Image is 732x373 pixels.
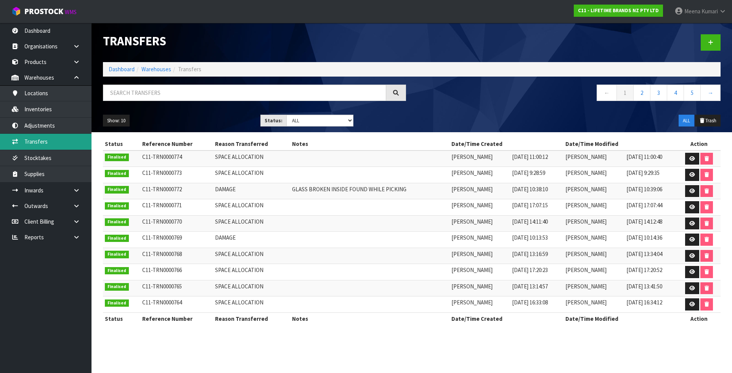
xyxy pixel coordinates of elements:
span: Finalised [105,218,129,226]
a: 2 [633,85,650,101]
td: GLASS BROKEN INSIDE FOUND WHILE PICKING [290,183,449,199]
td: [DATE] 11:00:40 [624,150,678,167]
th: Reason Transferred [213,312,290,325]
a: Warehouses [141,66,171,73]
td: [DATE] 9:29:35 [624,167,678,183]
span: Finalised [105,170,129,178]
th: Action [678,312,721,325]
th: Date/Time Modified [563,138,678,150]
th: Status [103,312,140,325]
span: Finalised [105,235,129,242]
td: [DATE] 13:16:59 [510,248,563,264]
span: Finalised [105,299,129,307]
td: [PERSON_NAME] [449,199,510,216]
td: [PERSON_NAME] [449,296,510,313]
input: Search transfers [103,85,386,101]
strong: C11 - LIFETIME BRANDS NZ PTY LTD [578,7,659,14]
td: SPACE ALLOCATION [213,280,290,296]
td: [PERSON_NAME] [563,199,624,216]
th: Status [103,138,140,150]
td: [PERSON_NAME] [449,215,510,232]
td: [PERSON_NAME] [563,150,624,167]
td: C11-TRN0000771 [140,199,213,216]
td: [DATE] 17:20:23 [510,264,563,280]
span: Finalised [105,186,129,194]
a: ← [597,85,617,101]
th: Date/Time Created [449,312,564,325]
span: Finalised [105,202,129,210]
a: 1 [616,85,634,101]
td: C11-TRN0000765 [140,280,213,296]
button: Trash [695,115,721,127]
td: [DATE] 13:14:57 [510,280,563,296]
td: [PERSON_NAME] [563,183,624,199]
td: C11-TRN0000766 [140,264,213,280]
td: C11-TRN0000772 [140,183,213,199]
h1: Transfers [103,34,406,48]
a: 3 [650,85,667,101]
a: C11 - LIFETIME BRANDS NZ PTY LTD [574,5,663,17]
th: Reason Transferred [213,138,290,150]
td: [DATE] 13:41:50 [624,280,678,296]
td: SPACE ALLOCATION [213,199,290,216]
a: Dashboard [109,66,135,73]
a: 4 [667,85,684,101]
span: Meena [684,8,700,15]
td: [PERSON_NAME] [563,167,624,183]
th: Notes [290,312,449,325]
td: [PERSON_NAME] [563,280,624,296]
a: 5 [684,85,701,101]
td: [DATE] 14:11:40 [510,215,563,232]
td: [DATE] 10:38:10 [510,183,563,199]
span: Finalised [105,267,129,275]
td: SPACE ALLOCATION [213,296,290,313]
th: Date/Time Modified [563,312,678,325]
button: Show: 10 [103,115,130,127]
td: DAMAGE [213,183,290,199]
td: C11-TRN0000768 [140,248,213,264]
button: ALL [679,115,694,127]
td: C11-TRN0000764 [140,296,213,313]
td: [DATE] 16:34:12 [624,296,678,313]
td: [DATE] 13:34:04 [624,248,678,264]
td: [DATE] 11:00:12 [510,150,563,167]
td: [DATE] 17:07:15 [510,199,563,216]
span: Kumari [701,8,718,15]
nav: Page navigation [417,85,721,103]
span: Finalised [105,283,129,291]
th: Reference Number [140,138,213,150]
td: [PERSON_NAME] [563,264,624,280]
td: SPACE ALLOCATION [213,264,290,280]
td: C11-TRN0000770 [140,215,213,232]
td: [DATE] 9:28:59 [510,167,563,183]
td: [PERSON_NAME] [563,232,624,248]
td: [PERSON_NAME] [563,248,624,264]
span: Transfers [178,66,201,73]
td: SPACE ALLOCATION [213,167,290,183]
td: SPACE ALLOCATION [213,248,290,264]
td: [DATE] 17:20:52 [624,264,678,280]
span: Finalised [105,154,129,161]
td: SPACE ALLOCATION [213,215,290,232]
td: [DATE] 16:33:08 [510,296,563,313]
td: [DATE] 10:14:36 [624,232,678,248]
td: [PERSON_NAME] [563,296,624,313]
strong: Status: [265,117,283,124]
td: [PERSON_NAME] [449,248,510,264]
th: Reference Number [140,312,213,325]
td: [PERSON_NAME] [449,264,510,280]
td: [DATE] 10:13:53 [510,232,563,248]
td: C11-TRN0000769 [140,232,213,248]
th: Date/Time Created [449,138,564,150]
td: [PERSON_NAME] [449,280,510,296]
td: [DATE] 10:39:06 [624,183,678,199]
td: C11-TRN0000774 [140,150,213,167]
td: [PERSON_NAME] [449,232,510,248]
td: [DATE] 14:12:48 [624,215,678,232]
td: C11-TRN0000773 [140,167,213,183]
th: Notes [290,138,449,150]
td: [PERSON_NAME] [449,167,510,183]
td: DAMAGE [213,232,290,248]
small: WMS [65,8,77,16]
td: [DATE] 17:07:44 [624,199,678,216]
